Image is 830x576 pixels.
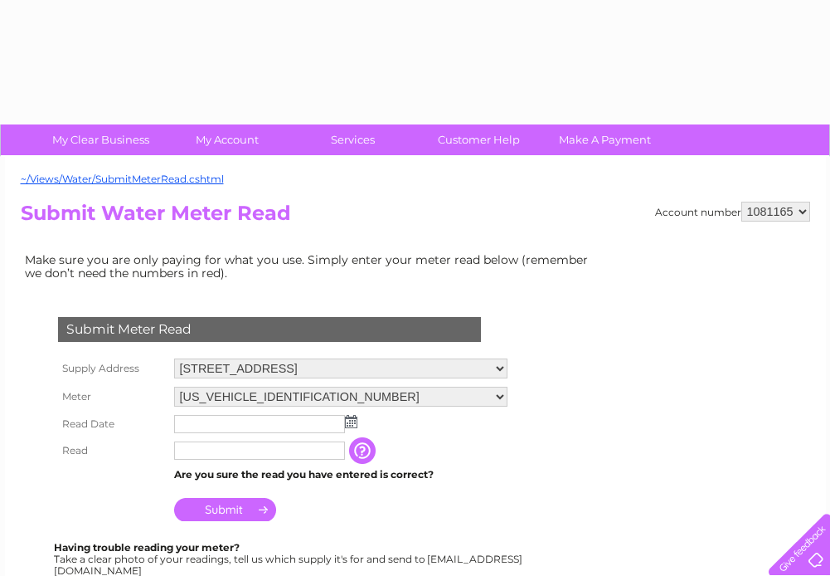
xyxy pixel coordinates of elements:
th: Read [54,437,170,464]
a: Customer Help [410,124,547,155]
th: Read Date [54,411,170,437]
a: ~/Views/Water/SubmitMeterRead.cshtml [21,173,224,185]
div: Submit Meter Read [58,317,481,342]
td: Make sure you are only paying for what you use. Simply enter your meter read below (remember we d... [21,249,601,284]
a: My Account [158,124,295,155]
th: Supply Address [54,354,170,383]
div: Account number [655,202,810,222]
td: Are you sure the read you have entered is correct? [170,464,512,486]
th: Meter [54,383,170,411]
b: Having trouble reading your meter? [54,541,240,554]
a: Make A Payment [536,124,673,155]
a: My Clear Business [32,124,169,155]
input: Submit [174,498,276,521]
h2: Submit Water Meter Read [21,202,810,233]
input: Information [349,437,379,464]
div: Take a clear photo of your readings, tell us which supply it's for and send to [EMAIL_ADDRESS][DO... [54,542,525,576]
a: Services [284,124,421,155]
img: ... [345,415,357,428]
